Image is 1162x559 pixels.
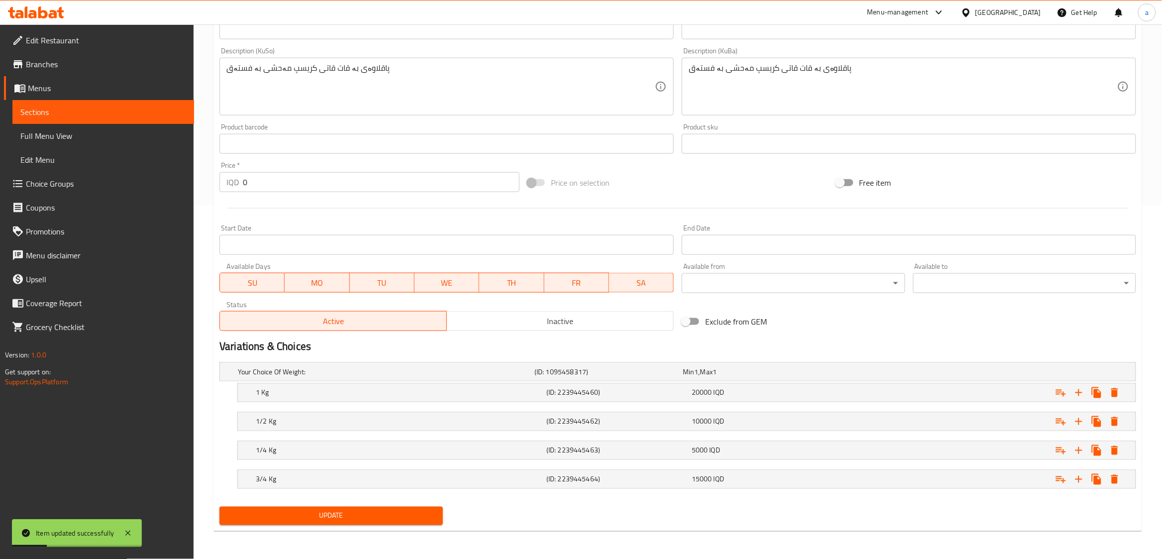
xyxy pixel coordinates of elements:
[4,315,194,339] a: Grocery Checklist
[12,148,194,172] a: Edit Menu
[1106,470,1124,488] button: Delete 3/4 Kg
[682,273,905,293] div: ​
[220,363,1136,381] div: Expand
[1070,384,1088,402] button: Add new choice
[1070,413,1088,431] button: Add new choice
[20,154,186,166] span: Edit Menu
[548,276,605,290] span: FR
[419,276,475,290] span: WE
[714,386,724,399] span: IQD
[546,417,688,427] h5: (ID: 2239445462)
[695,365,699,378] span: 1
[285,273,349,293] button: MO
[483,276,540,290] span: TH
[4,52,194,76] a: Branches
[12,100,194,124] a: Sections
[12,124,194,148] a: Full Menu View
[238,384,1136,402] div: Expand
[692,473,712,486] span: 15000
[5,375,68,388] a: Support.OpsPlatform
[227,510,434,522] span: Update
[1052,470,1070,488] button: Add choice group
[1106,442,1124,459] button: Delete 1/4 Kg
[689,63,1117,111] textarea: پاقلاوەی بە قات قاتی کریسپ مەحشی بە فستەق
[913,273,1136,293] div: ​
[1088,413,1106,431] button: Clone new choice
[4,291,194,315] a: Coverage Report
[692,444,708,457] span: 5000
[238,367,530,377] h5: Your Choice Of Weight:
[256,446,542,455] h5: 1/4 Kg
[1070,470,1088,488] button: Add new choice
[692,415,712,428] span: 10000
[219,134,674,154] input: Please enter product barcode
[354,276,411,290] span: TU
[4,243,194,267] a: Menu disclaimer
[4,267,194,291] a: Upsell
[20,130,186,142] span: Full Menu View
[28,82,186,94] span: Menus
[256,417,542,427] h5: 1/2 Kg
[256,388,542,398] h5: 1 Kg
[700,365,713,378] span: Max
[5,348,29,361] span: Version:
[1106,413,1124,431] button: Delete 1/2 Kg
[867,6,929,18] div: Menu-management
[4,76,194,100] a: Menus
[219,273,285,293] button: SU
[219,507,442,525] button: Update
[26,297,186,309] span: Coverage Report
[1106,384,1124,402] button: Delete 1 Kg
[1088,442,1106,459] button: Clone new choice
[710,444,720,457] span: IQD
[26,273,186,285] span: Upsell
[20,106,186,118] span: Sections
[5,365,51,378] span: Get support on:
[219,311,447,331] button: Active
[4,172,194,196] a: Choice Groups
[224,276,281,290] span: SU
[256,474,542,484] h5: 3/4 Kg
[226,63,655,111] textarea: پاقلاوەی بە قات قاتی کریسپ مەحشی بە فستەق
[613,276,670,290] span: SA
[31,348,46,361] span: 1.0.0
[546,446,688,455] h5: (ID: 2239445463)
[683,365,694,378] span: Min
[1145,7,1149,18] span: a
[238,413,1136,431] div: Expand
[289,276,345,290] span: MO
[26,249,186,261] span: Menu disclaimer
[975,7,1041,18] div: [GEOGRAPHIC_DATA]
[4,196,194,220] a: Coupons
[243,172,520,192] input: Please enter price
[714,415,724,428] span: IQD
[26,321,186,333] span: Grocery Checklist
[238,470,1136,488] div: Expand
[26,225,186,237] span: Promotions
[534,367,679,377] h5: (ID: 1095458317)
[226,176,239,188] p: IQD
[682,134,1136,154] input: Please enter product sku
[224,314,443,329] span: Active
[350,273,415,293] button: TU
[1070,442,1088,459] button: Add new choice
[546,388,688,398] h5: (ID: 2239445460)
[446,311,674,331] button: Inactive
[1088,384,1106,402] button: Clone new choice
[713,365,717,378] span: 1
[1052,384,1070,402] button: Add choice group
[451,314,670,329] span: Inactive
[36,528,114,539] div: Item updated successfully
[26,202,186,214] span: Coupons
[609,273,674,293] button: SA
[26,58,186,70] span: Branches
[26,34,186,46] span: Edit Restaurant
[683,367,827,377] div: ,
[692,386,712,399] span: 20000
[705,316,767,328] span: Exclude from GEM
[859,177,891,189] span: Free item
[1052,442,1070,459] button: Add choice group
[546,474,688,484] h5: (ID: 2239445464)
[714,473,724,486] span: IQD
[1052,413,1070,431] button: Add choice group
